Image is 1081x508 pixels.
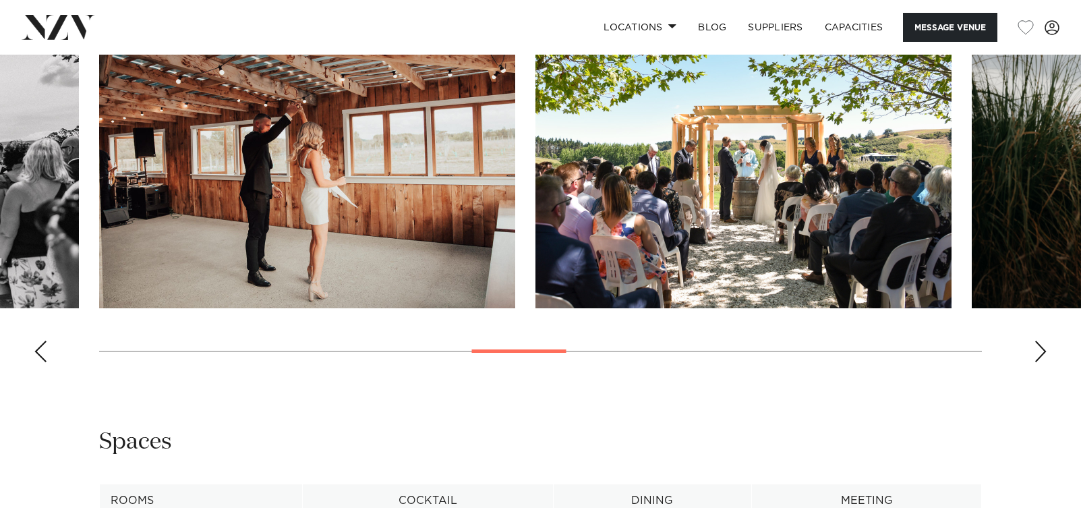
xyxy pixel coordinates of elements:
button: Message Venue [903,13,997,42]
a: Capacities [814,13,894,42]
h2: Spaces [99,427,172,457]
a: SUPPLIERS [737,13,813,42]
swiper-slide: 10 / 19 [535,3,952,308]
a: Locations [593,13,687,42]
a: BLOG [687,13,737,42]
swiper-slide: 9 / 19 [99,3,515,308]
img: nzv-logo.png [22,15,95,39]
